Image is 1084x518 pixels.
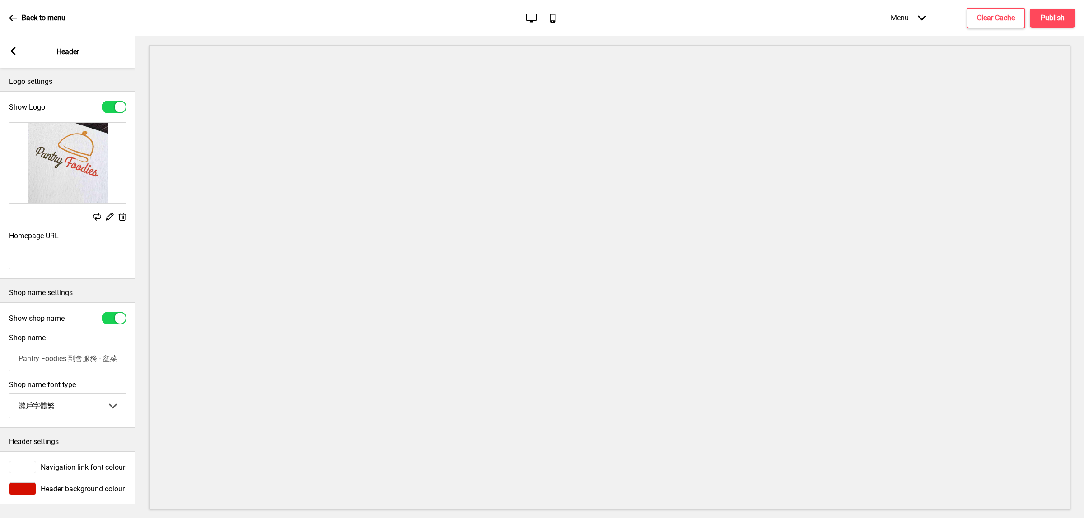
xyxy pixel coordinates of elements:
[9,103,45,111] label: Show Logo
[9,288,126,298] p: Shop name settings
[882,5,935,31] div: Menu
[1041,13,1065,23] h4: Publish
[9,123,126,203] img: Image
[977,13,1015,23] h4: Clear Cache
[9,333,46,342] label: Shop name
[41,463,125,472] span: Navigation link font colour
[56,47,79,57] p: Header
[9,231,59,240] label: Homepage URL
[41,485,125,493] span: Header background colour
[9,6,65,30] a: Back to menu
[22,13,65,23] p: Back to menu
[9,437,126,447] p: Header settings
[9,380,126,389] label: Shop name font type
[1030,9,1075,28] button: Publish
[9,314,65,323] label: Show shop name
[967,8,1025,28] button: Clear Cache
[9,461,126,473] div: Navigation link font colour
[9,482,126,495] div: Header background colour
[9,77,126,87] p: Logo settings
